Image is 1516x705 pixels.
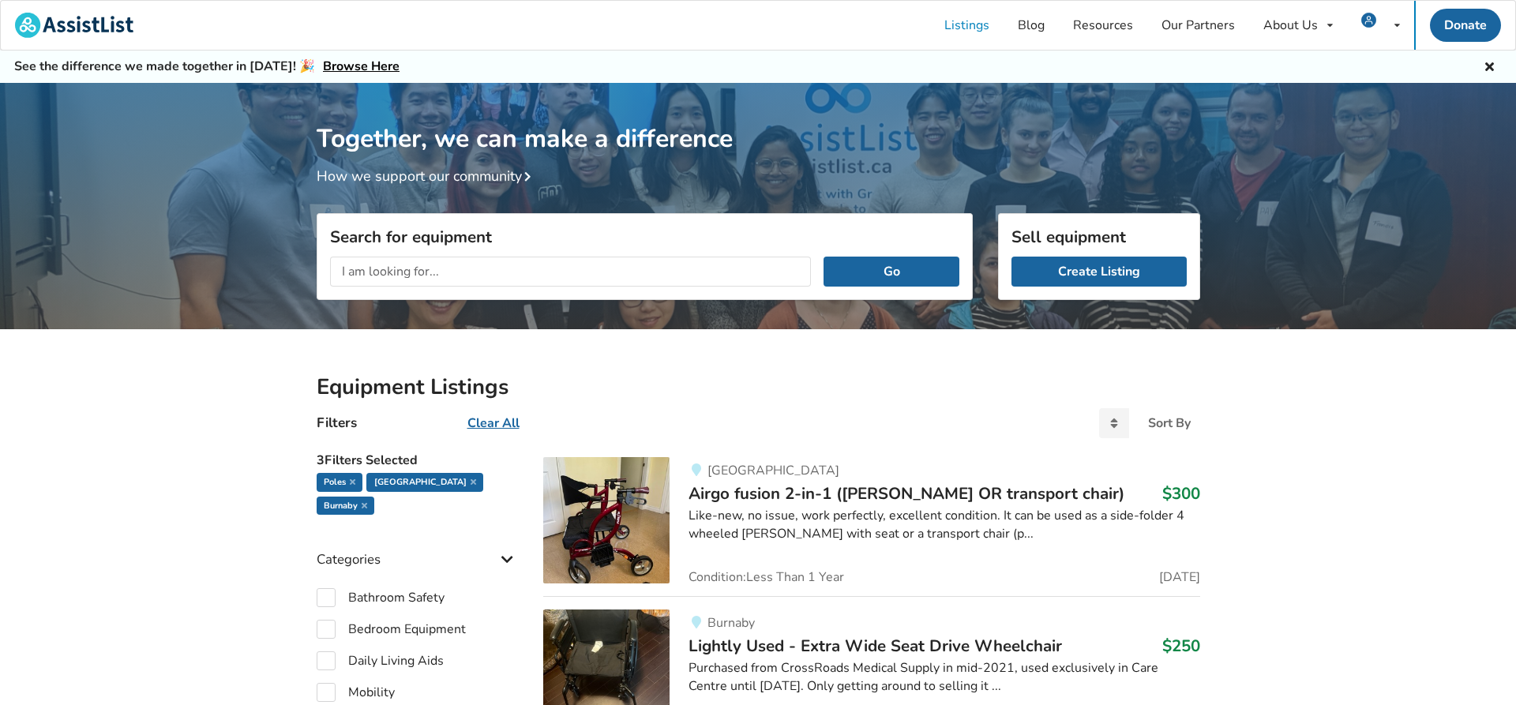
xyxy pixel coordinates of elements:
[1148,417,1191,429] div: Sort By
[330,257,812,287] input: I am looking for...
[1159,571,1200,583] span: [DATE]
[317,620,466,639] label: Bedroom Equipment
[330,227,959,247] h3: Search for equipment
[317,683,395,702] label: Mobility
[317,444,519,473] h5: 3 Filters Selected
[824,257,959,287] button: Go
[317,519,519,576] div: Categories
[543,457,670,583] img: mobility-airgo fusion 2-in-1 (walker or transport chair)
[543,457,1199,596] a: mobility-airgo fusion 2-in-1 (walker or transport chair)[GEOGRAPHIC_DATA]Airgo fusion 2-in-1 ([PE...
[317,414,357,432] h4: Filters
[1004,1,1059,50] a: Blog
[317,588,445,607] label: Bathroom Safety
[1059,1,1147,50] a: Resources
[14,58,400,75] h5: See the difference we made together in [DATE]! 🎉
[689,482,1124,504] span: Airgo fusion 2-in-1 ([PERSON_NAME] OR transport chair)
[689,659,1199,696] div: Purchased from CrossRoads Medical Supply in mid-2021, used exclusively in Care Centre until [DATE...
[689,635,1062,657] span: Lightly Used - Extra Wide Seat Drive Wheelchair
[317,167,538,186] a: How we support our community
[1147,1,1249,50] a: Our Partners
[15,13,133,38] img: assistlist-logo
[317,373,1200,401] h2: Equipment Listings
[467,414,520,432] u: Clear All
[707,614,755,632] span: Burnaby
[689,571,844,583] span: Condition: Less Than 1 Year
[1263,19,1318,32] div: About Us
[1361,13,1376,28] img: user icon
[317,497,374,516] div: Burnaby
[1162,636,1200,656] h3: $250
[323,58,400,75] a: Browse Here
[1011,257,1187,287] a: Create Listing
[1011,227,1187,247] h3: Sell equipment
[689,507,1199,543] div: Like-new, no issue, work perfectly, excellent condition. It can be used as a side-folder 4 wheele...
[707,462,839,479] span: [GEOGRAPHIC_DATA]
[1162,483,1200,504] h3: $300
[366,473,482,492] div: [GEOGRAPHIC_DATA]
[317,651,444,670] label: Daily Living Aids
[317,83,1200,155] h1: Together, we can make a difference
[1430,9,1501,42] a: Donate
[317,473,362,492] div: Poles
[930,1,1004,50] a: Listings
